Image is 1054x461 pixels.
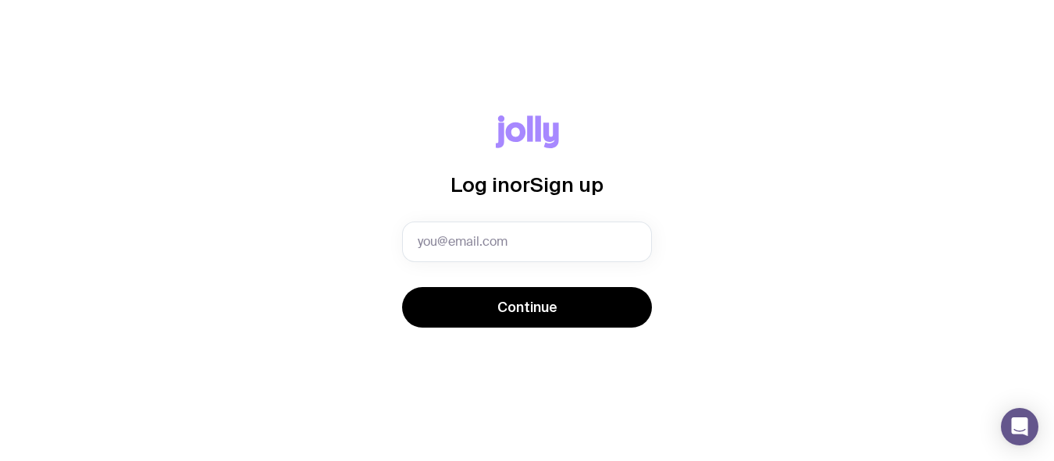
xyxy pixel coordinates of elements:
input: you@email.com [402,222,652,262]
span: Log in [450,173,510,196]
button: Continue [402,287,652,328]
span: Sign up [530,173,604,196]
span: or [510,173,530,196]
span: Continue [497,298,557,317]
div: Open Intercom Messenger [1001,408,1038,445]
